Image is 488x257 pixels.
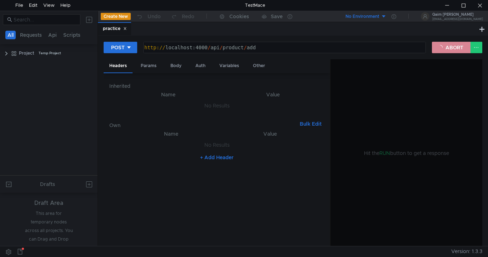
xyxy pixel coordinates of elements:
div: Qaim [PERSON_NAME] [432,13,483,16]
nz-embed-empty: No Results [204,142,230,148]
div: Drafts [40,180,55,188]
nz-embed-empty: No Results [204,102,230,109]
div: Other [247,59,271,72]
th: Name [115,90,221,99]
span: Version: 1.3.3 [451,246,482,257]
h6: Inherited [109,82,324,90]
div: Temp Project [39,48,61,59]
input: Search... [14,16,76,24]
th: Name [121,130,221,138]
div: No Environment [345,13,379,20]
button: Scripts [61,31,83,39]
button: Undo [131,11,166,22]
div: Variables [214,59,245,72]
button: Requests [18,31,44,39]
button: Bulk Edit [297,120,324,128]
div: Cookies [229,12,249,21]
button: POST [104,42,137,53]
div: POST [111,44,125,51]
div: [EMAIL_ADDRESS][DOMAIN_NAME] [432,18,483,20]
div: Body [165,59,187,72]
div: Headers [104,59,133,73]
button: + Add Header [197,153,236,162]
div: Params [135,59,162,72]
div: Undo [148,12,161,21]
div: Project [19,48,34,59]
button: Api [46,31,59,39]
div: Save [271,14,283,19]
th: Value [221,90,324,99]
button: Create New [101,13,131,20]
button: No Environment [337,11,387,22]
h6: Own [109,121,297,130]
th: Value [221,130,319,138]
div: Auth [190,59,211,72]
div: practice [103,25,127,32]
button: ABORT [432,42,470,53]
button: All [5,31,16,39]
button: Redo [166,11,199,22]
div: Redo [182,12,194,21]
